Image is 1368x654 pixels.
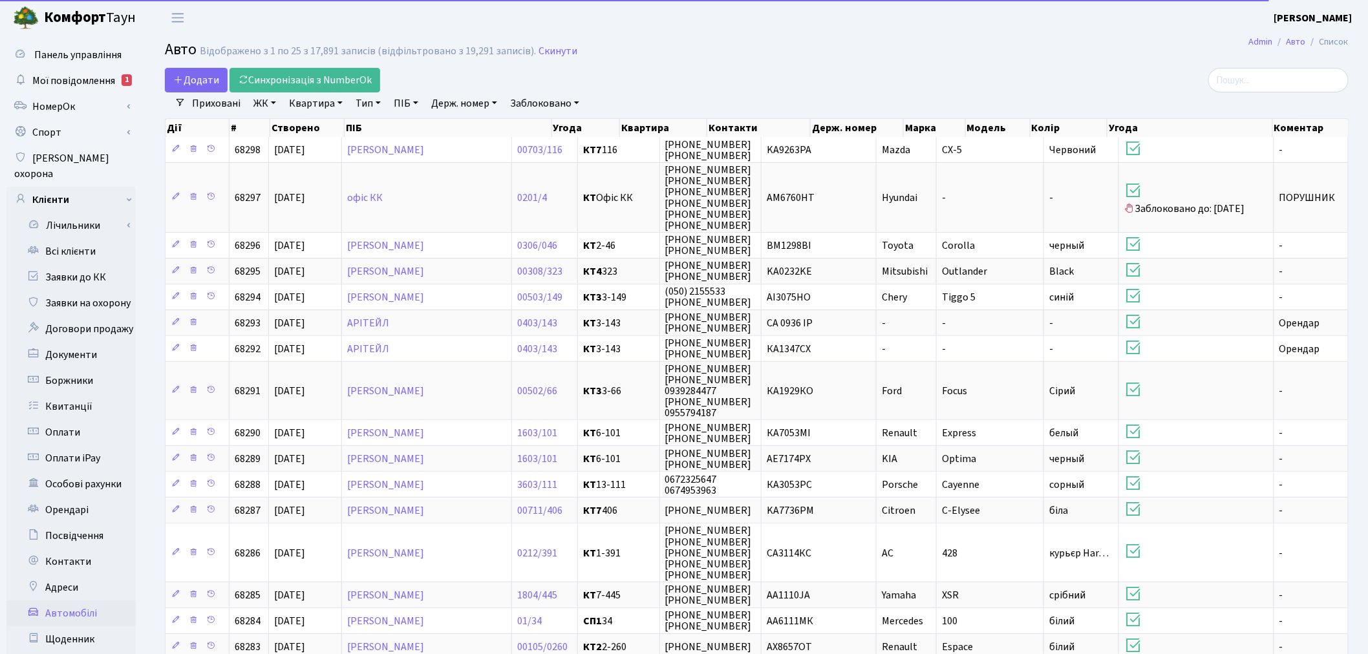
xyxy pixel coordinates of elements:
[767,143,811,157] span: KA9263PA
[347,191,383,205] a: офіс КК
[347,588,424,602] a: [PERSON_NAME]
[517,503,562,518] a: 00711/406
[583,342,596,356] b: КТ
[942,503,980,518] span: C-Elysee
[347,264,424,279] a: [PERSON_NAME]
[274,478,305,492] span: [DATE]
[942,478,979,492] span: Cayenne
[1279,143,1283,157] span: -
[517,316,557,330] a: 0403/143
[274,640,305,654] span: [DATE]
[583,266,654,277] span: 323
[942,384,967,398] span: Focus
[665,336,752,361] span: [PHONE_NUMBER] [PHONE_NUMBER]
[187,92,246,114] a: Приховані
[6,145,136,187] a: [PERSON_NAME] охорона
[517,426,557,440] a: 1603/101
[1274,11,1352,25] b: [PERSON_NAME]
[942,588,959,602] span: XSR
[1049,384,1075,398] span: Сірий
[1049,426,1078,440] span: белый
[1279,588,1283,602] span: -
[6,575,136,600] a: Адреси
[767,588,810,602] span: АА1110JA
[583,480,654,490] span: 13-111
[517,143,562,157] a: 00703/116
[1049,478,1084,492] span: сорный
[350,92,386,114] a: Тип
[665,472,717,498] span: 0672325647 0674953963
[1279,452,1283,466] span: -
[347,238,424,253] a: [PERSON_NAME]
[1208,68,1349,92] input: Пошук...
[274,191,305,205] span: [DATE]
[34,48,122,62] span: Панель управління
[6,419,136,445] a: Оплати
[882,546,893,560] span: AC
[1279,384,1283,398] span: -
[665,503,752,518] span: [PHONE_NUMBER]
[165,68,228,92] a: Додати
[6,290,136,316] a: Заявки на охорону
[583,426,596,440] b: КТ
[552,119,620,137] th: Угода
[583,505,654,516] span: 406
[347,503,424,518] a: [PERSON_NAME]
[235,426,261,440] span: 68290
[274,588,305,602] span: [DATE]
[173,73,219,87] span: Додати
[517,238,557,253] a: 0306/046
[583,318,654,328] span: 3-143
[1049,316,1053,330] span: -
[583,548,654,558] span: 1-391
[274,426,305,440] span: [DATE]
[235,143,261,157] span: 68298
[6,368,136,394] a: Боржники
[665,284,752,310] span: (050) 2155533 [PHONE_NUMBER]
[1049,503,1068,518] span: біла
[235,452,261,466] span: 68289
[1279,614,1283,628] span: -
[767,191,815,205] span: AM6760HT
[6,600,136,626] a: Автомобілі
[235,546,261,560] span: 68286
[347,426,424,440] a: [PERSON_NAME]
[767,478,812,492] span: КА3053РС
[966,119,1031,137] th: Модель
[767,452,811,466] span: AE7174PX
[274,614,305,628] span: [DATE]
[1049,614,1074,628] span: білий
[882,238,914,253] span: Toyota
[583,428,654,438] span: 6-101
[274,503,305,518] span: [DATE]
[942,426,976,440] span: Express
[1279,546,1283,560] span: -
[165,38,197,61] span: Авто
[583,238,596,253] b: КТ
[583,454,654,464] span: 6-101
[665,447,752,472] span: [PHONE_NUMBER] [PHONE_NUMBER]
[1049,640,1074,654] span: білий
[274,316,305,330] span: [DATE]
[1279,264,1283,279] span: -
[347,384,424,398] a: [PERSON_NAME]
[347,640,424,654] a: [PERSON_NAME]
[347,546,424,560] a: [PERSON_NAME]
[6,68,136,94] a: Мої повідомлення1
[767,503,814,518] span: KA7736PM
[620,119,707,137] th: Квартира
[1279,342,1320,356] span: Орендар
[1279,503,1283,518] span: -
[1049,452,1084,466] span: черный
[1287,35,1306,48] a: Авто
[1279,290,1283,304] span: -
[583,503,602,518] b: КТ7
[235,478,261,492] span: 68288
[162,7,194,28] button: Переключити навігацію
[1031,119,1107,137] th: Колір
[345,119,551,137] th: ПІБ
[583,264,602,279] b: КТ4
[882,426,917,440] span: Renault
[583,344,654,354] span: 3-143
[505,92,584,114] a: Заблоковано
